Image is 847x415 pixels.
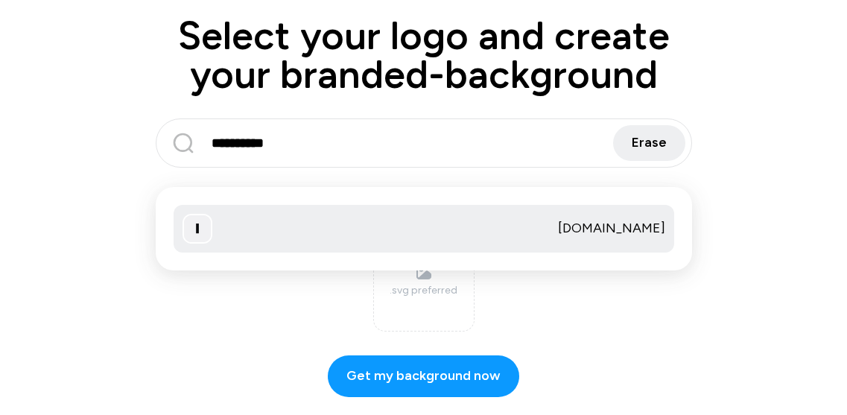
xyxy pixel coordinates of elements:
span: Erase [632,133,667,153]
div: .svg preferred [390,282,457,298]
button: Get my background now [328,355,519,397]
h1: Select your logo and create your branded-background [89,16,759,95]
span: Get my background now [346,366,501,386]
button: Erase [613,125,685,161]
p: [DOMAIN_NAME] [558,218,665,238]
